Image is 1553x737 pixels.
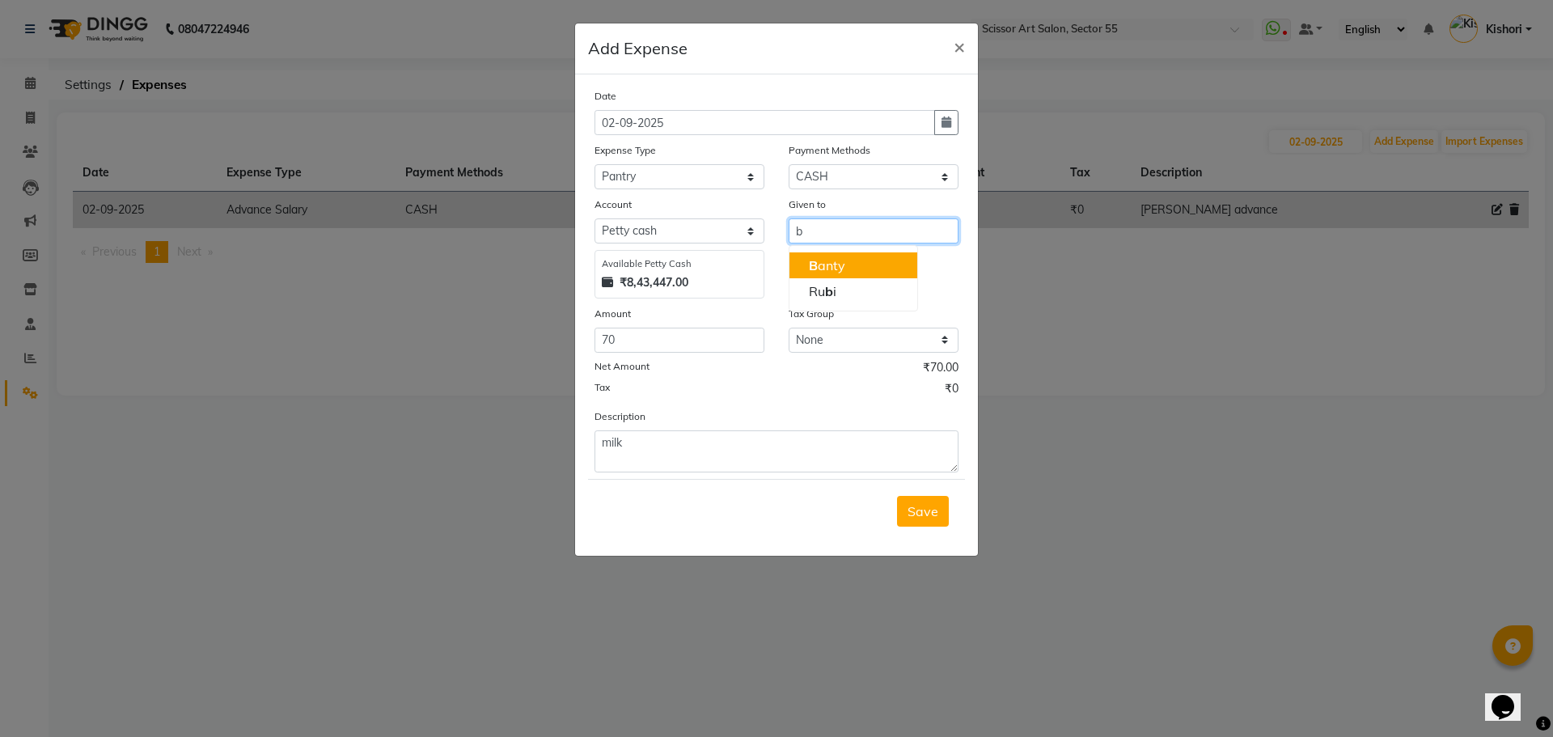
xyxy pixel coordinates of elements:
span: B [809,257,818,273]
div: Available Petty Cash [602,257,757,271]
span: ₹0 [945,380,958,401]
label: Tax [595,380,610,395]
span: Save [908,503,938,519]
button: Close [941,23,978,69]
ngb-highlight: Ru i [809,283,836,299]
label: Amount [595,307,631,321]
span: b [825,283,833,299]
strong: ₹8,43,447.00 [620,274,688,291]
button: Save [897,496,949,527]
label: Net Amount [595,359,650,374]
span: ₹70.00 [923,359,958,380]
input: Given to [789,218,958,244]
label: Tax Group [789,307,834,321]
label: Account [595,197,632,212]
span: × [954,34,965,58]
label: Expense Type [595,143,656,158]
label: Description [595,409,645,424]
label: Given to [789,197,826,212]
iframe: chat widget [1485,672,1537,721]
label: Date [595,89,616,104]
input: Amount [595,328,764,353]
label: Payment Methods [789,143,870,158]
h5: Add Expense [588,36,688,61]
ngb-highlight: anty [809,257,845,273]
